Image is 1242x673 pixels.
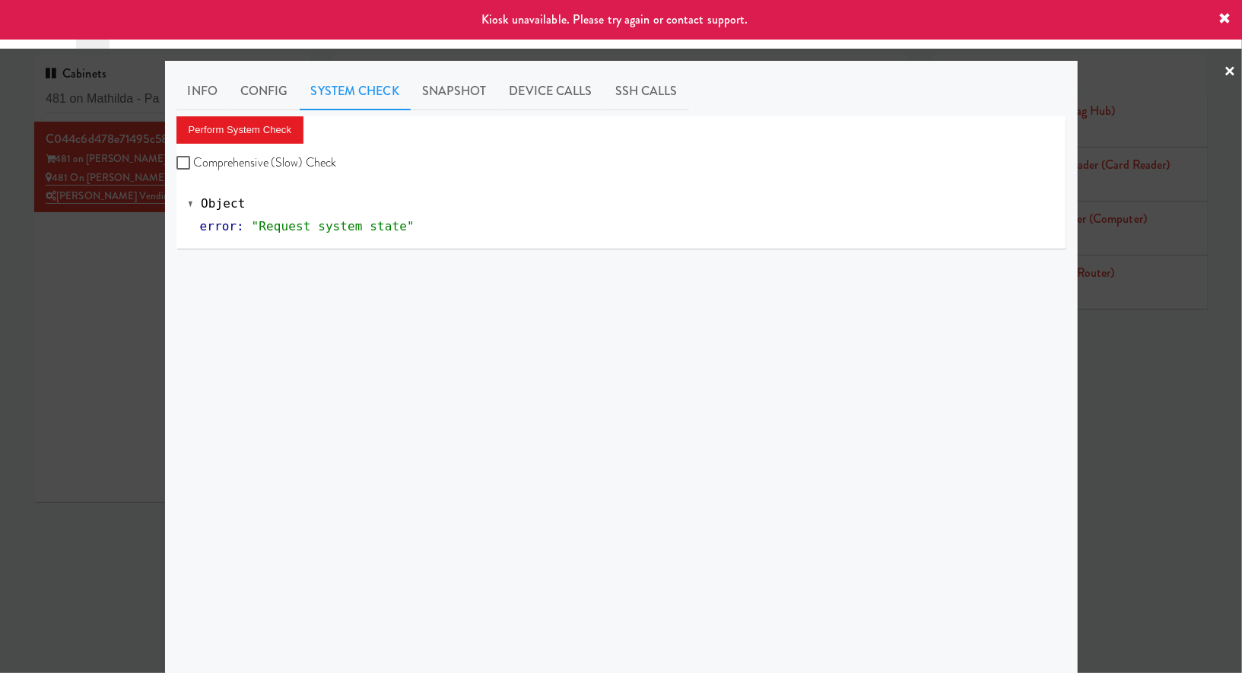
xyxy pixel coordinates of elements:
[176,116,304,144] button: Perform System Check
[300,72,411,110] a: System Check
[176,157,194,170] input: Comprehensive (Slow) Check
[498,72,604,110] a: Device Calls
[176,151,337,174] label: Comprehensive (Slow) Check
[237,219,244,233] span: :
[201,196,245,211] span: Object
[252,219,415,233] span: "Request system state"
[604,72,689,110] a: SSH Calls
[229,72,300,110] a: Config
[481,11,748,28] span: Kiosk unavailable. Please try again or contact support.
[176,72,229,110] a: Info
[1224,49,1236,96] a: ×
[411,72,498,110] a: Snapshot
[200,219,237,233] span: error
